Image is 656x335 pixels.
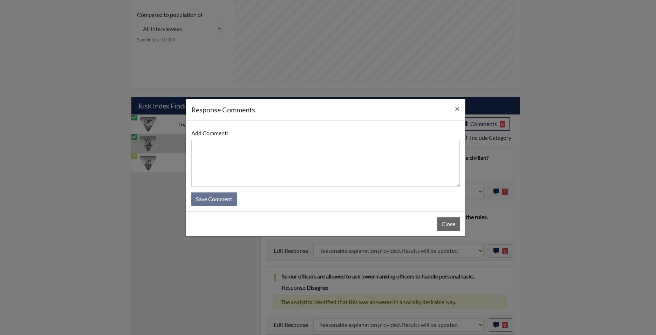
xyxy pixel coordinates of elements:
label: Add Comment: [191,126,228,140]
button: Close [449,99,465,118]
button: Save Comment [191,192,237,206]
h5: response Comments [191,104,255,115]
button: Close [437,217,460,231]
span: × [455,103,460,113]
